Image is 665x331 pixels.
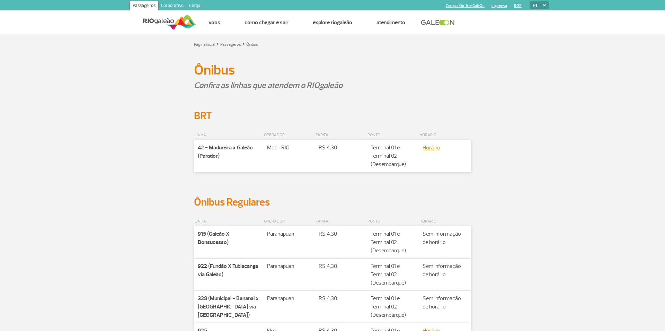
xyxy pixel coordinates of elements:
p: LINHA [195,217,263,226]
a: Página inicial [194,42,215,47]
strong: 42 - Madureira x Galeão (Parador) [198,144,253,159]
a: Imprensa [491,3,507,8]
a: Passageiros [130,1,158,12]
p: Mobi-RIO [267,143,312,152]
a: Explore RIOgaleão [313,19,352,26]
a: Como chegar e sair [245,19,289,26]
th: PONTO [367,131,419,140]
a: Compra On-line GaleOn [446,3,485,8]
p: LINHA [195,131,263,139]
strong: 915 (Galeão X Bonsucesso) [198,230,229,246]
td: Terminal 01 e Terminal 02 (Desembarque) [367,140,419,172]
a: RQS [514,3,522,8]
p: Sem informação de horário [423,230,468,246]
p: Confira as linhas que atendem o RIOgaleão [194,79,471,91]
h2: Ônibus Regulares [194,196,471,209]
a: > [216,40,219,48]
a: Passageiros [220,42,241,47]
td: Terminal 01 e Terminal 02 (Desembarque) [367,259,419,291]
p: OPERADOR [264,217,315,226]
th: TARIFA [315,217,367,226]
td: Paranapuan [264,291,315,323]
p: Paranapuan [267,230,312,238]
p: R$ 4,30 [319,294,364,303]
p: HORÁRIO [419,217,471,226]
p: HORÁRIO [419,131,471,139]
td: Sem informação de horário [419,291,471,323]
p: R$ 4,30 [319,262,364,270]
a: > [242,40,245,48]
strong: 328 (Municipal - Bananal x [GEOGRAPHIC_DATA] via [GEOGRAPHIC_DATA]) [198,295,259,319]
a: Cargo [186,1,203,12]
th: PONTO [367,217,419,226]
a: Corporativo [158,1,186,12]
a: Atendimento [376,19,405,26]
td: Terminal 01 e Terminal 02 (Desembarque) [367,291,419,323]
a: Ônibus [246,42,258,47]
td: Terminal 01 e Terminal 02 (Desembarque) [367,226,419,259]
p: Sem informação de horário [423,262,468,279]
strong: 922 (Fundão X Tubiacanga via Galeão) [198,263,258,278]
p: Paranapuan [267,262,312,270]
p: OPERADOR [264,131,315,139]
p: R$ 4,30 [319,143,364,152]
a: Horário [423,144,440,151]
p: R$ 4,30 [319,230,364,238]
h1: Ônibus [194,64,471,76]
h2: BRT [194,110,471,122]
a: Voos [209,19,220,26]
p: TARIFA [316,131,367,139]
